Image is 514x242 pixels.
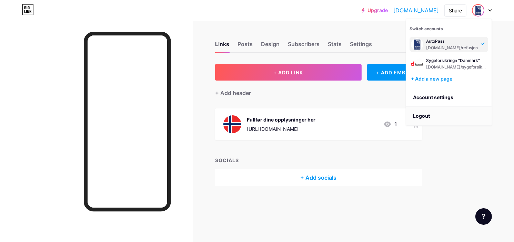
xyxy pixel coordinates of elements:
[383,120,397,128] div: 1
[215,157,422,164] div: SOCIALS
[362,8,388,13] a: Upgrade
[406,88,492,107] a: Account settings
[247,125,315,133] div: [URL][DOMAIN_NAME]
[426,39,478,44] div: AutoPass
[426,45,478,51] div: [DOMAIN_NAME]/refusjon
[261,40,280,52] div: Design
[411,38,423,51] img: sygeforsikringn
[426,58,487,63] div: Sygeforsikringn "Danmark"
[247,116,315,123] div: Fullfør dine opplysninger her
[215,40,229,52] div: Links
[238,40,253,52] div: Posts
[411,75,488,82] div: + Add a new page
[288,40,320,52] div: Subscribers
[426,64,487,70] div: [DOMAIN_NAME]/sygeforsikringn
[350,40,372,52] div: Settings
[328,40,342,52] div: Stats
[215,169,422,186] div: + Add socials
[273,70,303,75] span: + ADD LINK
[223,115,241,133] img: Fullfør dine opplysninger her
[473,5,484,16] img: sygeforsikringn
[215,89,251,97] div: + Add header
[367,64,422,81] div: + ADD EMBED
[393,6,439,14] a: [DOMAIN_NAME]
[449,7,462,14] div: Share
[406,107,492,125] li: Logout
[215,64,362,81] button: + ADD LINK
[410,26,443,31] span: Switch accounts
[411,57,423,70] img: sygeforsikringn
